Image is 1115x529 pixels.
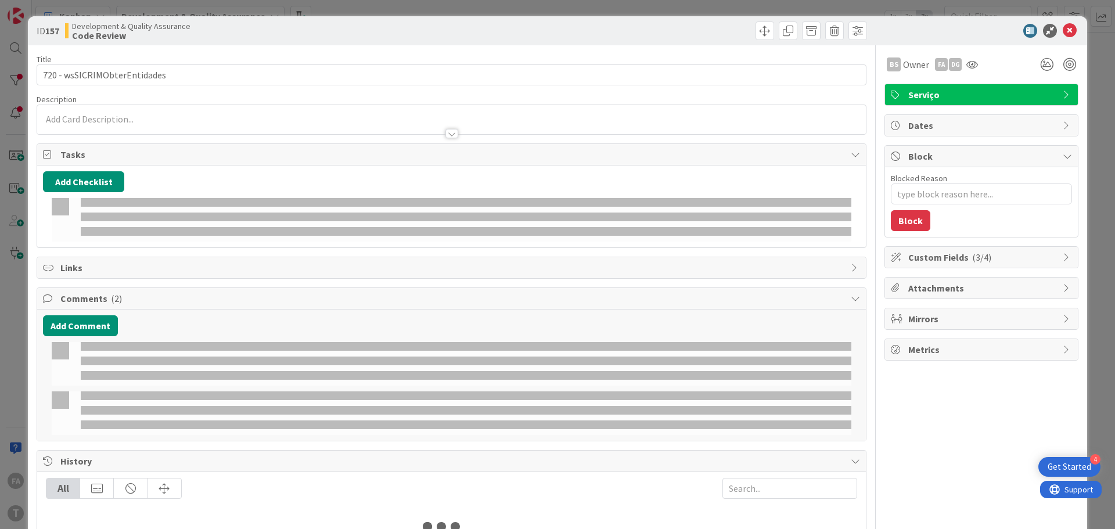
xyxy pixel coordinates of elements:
span: Metrics [908,343,1057,357]
span: Serviço [908,88,1057,102]
div: All [46,478,80,498]
button: Block [891,210,930,231]
span: Block [908,149,1057,163]
div: BS [887,57,901,71]
span: Mirrors [908,312,1057,326]
div: FA [935,58,948,71]
button: Add Checklist [43,171,124,192]
div: Open Get Started checklist, remaining modules: 4 [1038,457,1100,477]
span: Support [24,2,53,16]
span: Description [37,94,77,105]
input: type card name here... [37,64,866,85]
span: ( 2 ) [111,293,122,304]
span: ( 3/4 ) [972,251,991,263]
span: Attachments [908,281,1057,295]
span: History [60,454,845,468]
label: Blocked Reason [891,173,947,183]
span: Tasks [60,147,845,161]
label: Title [37,54,52,64]
span: ID [37,24,59,38]
b: 157 [45,25,59,37]
div: 4 [1090,454,1100,465]
span: Links [60,261,845,275]
span: Dates [908,118,1057,132]
div: DG [949,58,962,71]
input: Search... [722,478,857,499]
span: Custom Fields [908,250,1057,264]
span: Comments [60,292,845,305]
span: Owner [903,57,929,71]
div: Get Started [1048,461,1091,473]
b: Code Review [72,31,190,40]
button: Add Comment [43,315,118,336]
span: Development & Quality Assurance [72,21,190,31]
